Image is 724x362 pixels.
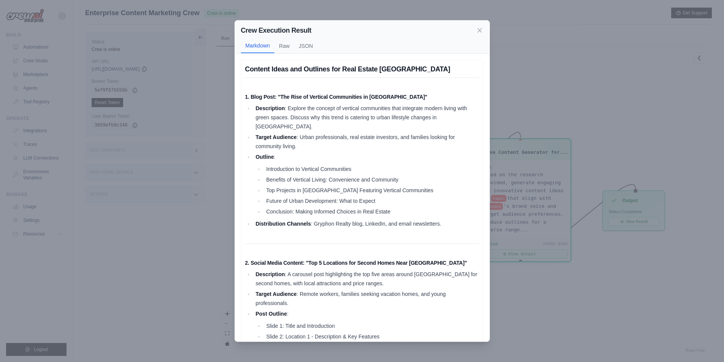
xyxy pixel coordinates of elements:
[264,321,479,330] li: Slide 1: Title and Introduction
[264,175,479,184] li: Benefits of Vertical Living: Convenience and Community
[255,134,296,140] strong: Target Audience
[255,271,285,277] strong: Description
[686,326,724,362] iframe: Chat Widget
[255,221,311,227] strong: Distribution Channels
[264,186,479,195] li: Top Projects in [GEOGRAPHIC_DATA] Featuring Vertical Communities
[253,152,479,216] li: :
[255,105,285,111] strong: Description
[294,39,317,53] button: JSON
[255,291,296,297] strong: Target Audience
[245,260,467,266] strong: 2. Social Media Content: "Top 5 Locations for Second Homes Near [GEOGRAPHIC_DATA]"
[255,154,274,160] strong: Outline
[264,196,479,206] li: Future of Urban Development: What to Expect
[241,39,275,53] button: Markdown
[253,289,479,308] li: : Remote workers, families seeking vacation homes, and young professionals.
[245,65,450,73] strong: Content Ideas and Outlines for Real Estate [GEOGRAPHIC_DATA]
[245,94,428,100] strong: 1. Blog Post: "The Rise of Vertical Communities in [GEOGRAPHIC_DATA]"
[253,104,479,131] li: : Explore the concept of vertical communities that integrate modern living with green spaces. Dis...
[264,164,479,174] li: Introduction to Vertical Communities
[264,207,479,216] li: Conclusion: Making Informed Choices in Real Estate
[253,133,479,151] li: : Urban professionals, real estate investors, and families looking for community living.
[255,311,287,317] strong: Post Outline
[274,39,294,53] button: Raw
[264,332,479,341] li: Slide 2: Location 1 - Description & Key Features
[253,219,479,228] li: : Gryphon Realty blog, LinkedIn, and email newsletters.
[253,270,479,288] li: : A carousel post highlighting the top five areas around [GEOGRAPHIC_DATA] for second homes, with...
